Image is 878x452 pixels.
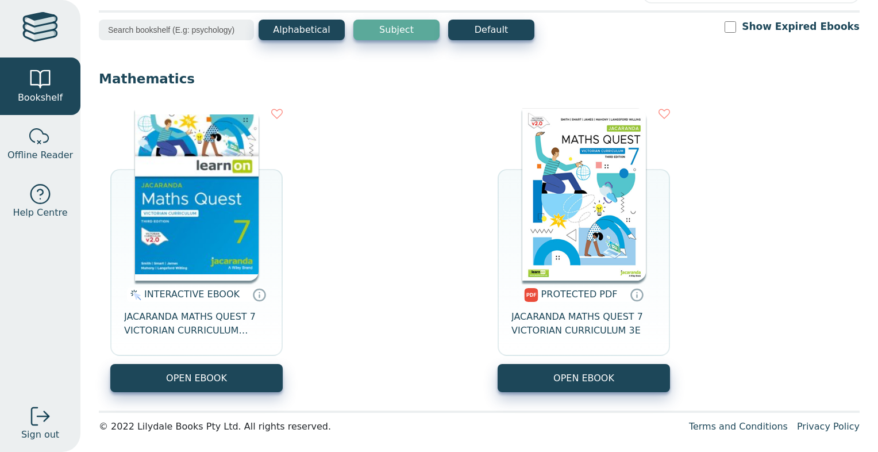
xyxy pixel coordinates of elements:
[99,20,254,40] input: Search bookshelf (E.g: psychology)
[498,364,670,392] a: OPEN EBOOK
[13,206,67,220] span: Help Centre
[144,289,240,300] span: INTERACTIVE EBOOK
[742,20,860,34] label: Show Expired Ebooks
[259,20,345,40] button: Alphabetical
[7,148,73,162] span: Offline Reader
[630,288,644,301] a: Protected PDFs cannot be printed, copied or shared. They can be accessed online through Education...
[99,70,860,87] p: Mathematics
[511,310,656,338] span: JACARANDA MATHS QUEST 7 VICTORIAN CURRICULUM 3E
[522,108,646,281] img: 13d33992-3644-4b09-98b2-9763823aaac4.png
[21,428,59,442] span: Sign out
[127,288,141,302] img: interactive.svg
[448,20,534,40] button: Default
[524,288,538,302] img: pdf.svg
[797,421,860,432] a: Privacy Policy
[353,20,440,40] button: Subject
[135,108,259,281] img: b87b3e28-4171-4aeb-a345-7fa4fe4e6e25.jpg
[252,288,266,301] a: Interactive eBooks are accessed online via the publisher’s portal. They contain interactive resou...
[18,91,63,105] span: Bookshelf
[689,421,788,432] a: Terms and Conditions
[124,310,269,338] span: JACARANDA MATHS QUEST 7 VICTORIAN CURRICULUM LEARNON EBOOK 3E
[541,289,618,300] span: PROTECTED PDF
[99,420,680,434] div: © 2022 Lilydale Books Pty Ltd. All rights reserved.
[110,364,283,392] button: OPEN EBOOK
